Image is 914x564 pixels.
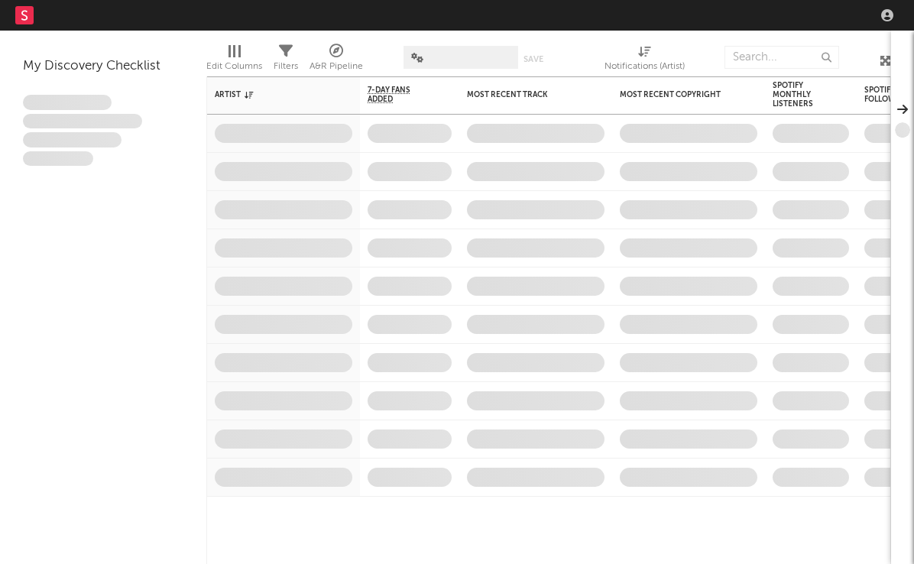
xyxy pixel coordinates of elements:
div: Spotify Monthly Listeners [773,81,826,109]
span: Aliquam viverra [23,151,93,167]
div: Filters [274,38,298,83]
div: A&R Pipeline [310,57,363,76]
span: Lorem ipsum dolor [23,95,112,110]
div: Most Recent Copyright [620,90,734,99]
button: Save [523,55,543,63]
span: 7-Day Fans Added [368,86,429,104]
div: Filters [274,57,298,76]
div: Notifications (Artist) [604,57,685,76]
div: Edit Columns [206,38,262,83]
div: A&R Pipeline [310,38,363,83]
span: Praesent ac interdum [23,132,122,147]
span: Integer aliquet in purus et [23,114,142,129]
div: Artist [215,90,329,99]
div: Notifications (Artist) [604,38,685,83]
div: Most Recent Track [467,90,582,99]
div: Edit Columns [206,57,262,76]
input: Search... [724,46,839,69]
div: My Discovery Checklist [23,57,183,76]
